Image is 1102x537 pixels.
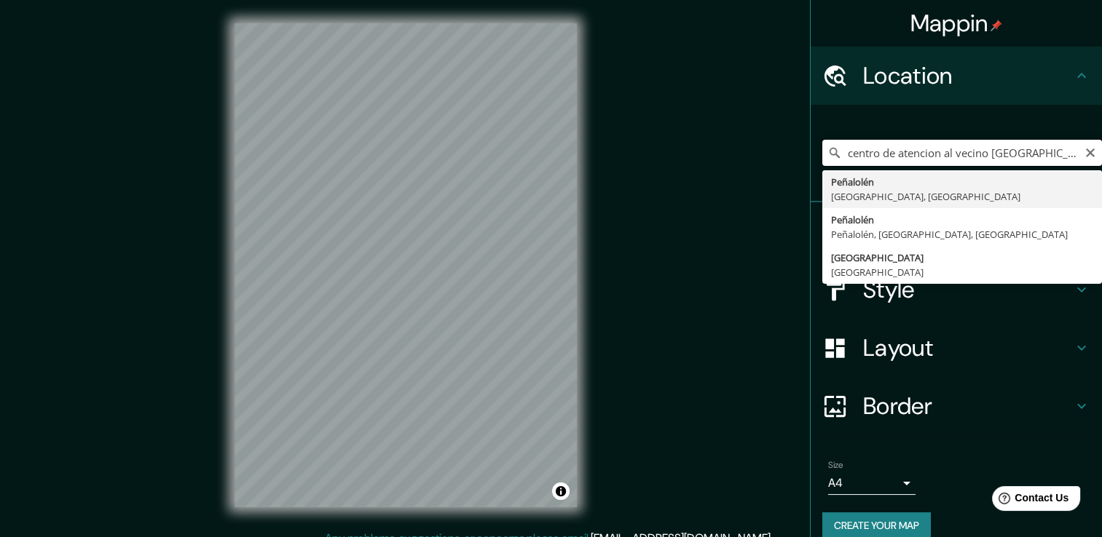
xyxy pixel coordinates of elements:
h4: Mappin [910,9,1003,38]
h4: Border [863,391,1073,421]
div: Peñalolén [831,212,1093,227]
div: [GEOGRAPHIC_DATA], [GEOGRAPHIC_DATA] [831,189,1093,204]
div: Peñalolén [831,175,1093,189]
div: A4 [828,472,916,495]
button: Clear [1085,145,1096,159]
h4: Location [863,61,1073,90]
div: Layout [811,319,1102,377]
div: Location [811,47,1102,105]
h4: Layout [863,333,1073,362]
div: Border [811,377,1102,435]
h4: Style [863,275,1073,304]
input: Pick your city or area [822,140,1102,166]
div: [GEOGRAPHIC_DATA] [831,250,1093,265]
iframe: Help widget launcher [972,480,1086,521]
img: pin-icon.png [991,20,1002,31]
div: [GEOGRAPHIC_DATA] [831,265,1093,279]
label: Size [828,459,843,472]
button: Toggle attribution [552,482,570,500]
canvas: Map [235,23,577,507]
div: Pins [811,202,1102,260]
div: Style [811,260,1102,319]
div: Peñalolén, [GEOGRAPHIC_DATA], [GEOGRAPHIC_DATA] [831,227,1093,242]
